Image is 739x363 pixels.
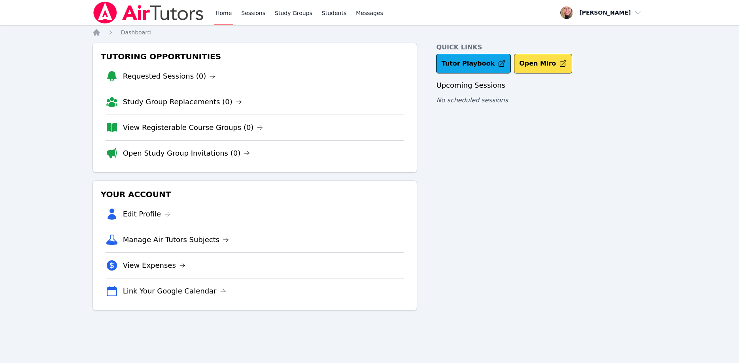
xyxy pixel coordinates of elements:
[123,286,226,297] a: Link Your Google Calendar
[436,96,508,104] span: No scheduled sessions
[123,122,263,133] a: View Registerable Course Groups (0)
[436,43,646,52] h4: Quick Links
[93,28,647,36] nav: Breadcrumb
[123,148,250,159] a: Open Study Group Invitations (0)
[99,49,411,64] h3: Tutoring Opportunities
[121,29,151,36] span: Dashboard
[356,9,383,17] span: Messages
[123,71,216,82] a: Requested Sessions (0)
[121,28,151,36] a: Dashboard
[123,260,185,271] a: View Expenses
[123,96,242,107] a: Study Group Replacements (0)
[436,54,511,73] a: Tutor Playbook
[99,187,411,201] h3: Your Account
[514,54,572,73] button: Open Miro
[93,2,204,24] img: Air Tutors
[123,234,229,245] a: Manage Air Tutors Subjects
[436,80,646,91] h3: Upcoming Sessions
[123,209,171,220] a: Edit Profile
